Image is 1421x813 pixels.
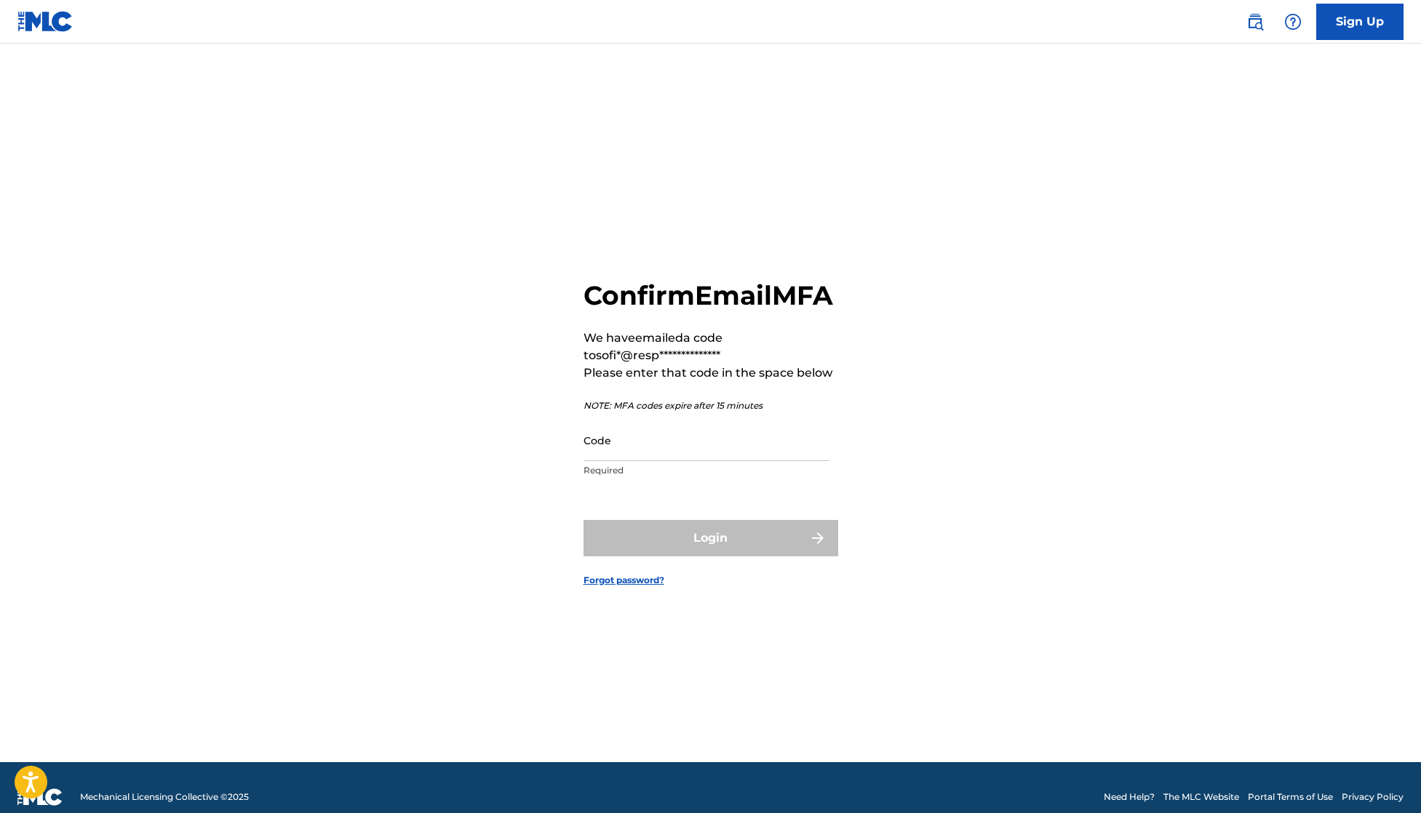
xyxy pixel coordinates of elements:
[80,790,249,804] span: Mechanical Licensing Collective © 2025
[1284,13,1302,31] img: help
[584,574,664,587] a: Forgot password?
[1104,790,1155,804] a: Need Help?
[1316,4,1404,40] a: Sign Up
[584,464,829,477] p: Required
[1248,790,1333,804] a: Portal Terms of Use
[1241,7,1270,36] a: Public Search
[584,279,838,312] h2: Confirm Email MFA
[17,11,73,32] img: MLC Logo
[1342,790,1404,804] a: Privacy Policy
[584,399,838,412] p: NOTE: MFA codes expire after 15 minutes
[584,364,838,382] p: Please enter that code in the space below
[1163,790,1239,804] a: The MLC Website
[1278,7,1307,36] div: Help
[17,788,63,806] img: logo
[1246,13,1264,31] img: search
